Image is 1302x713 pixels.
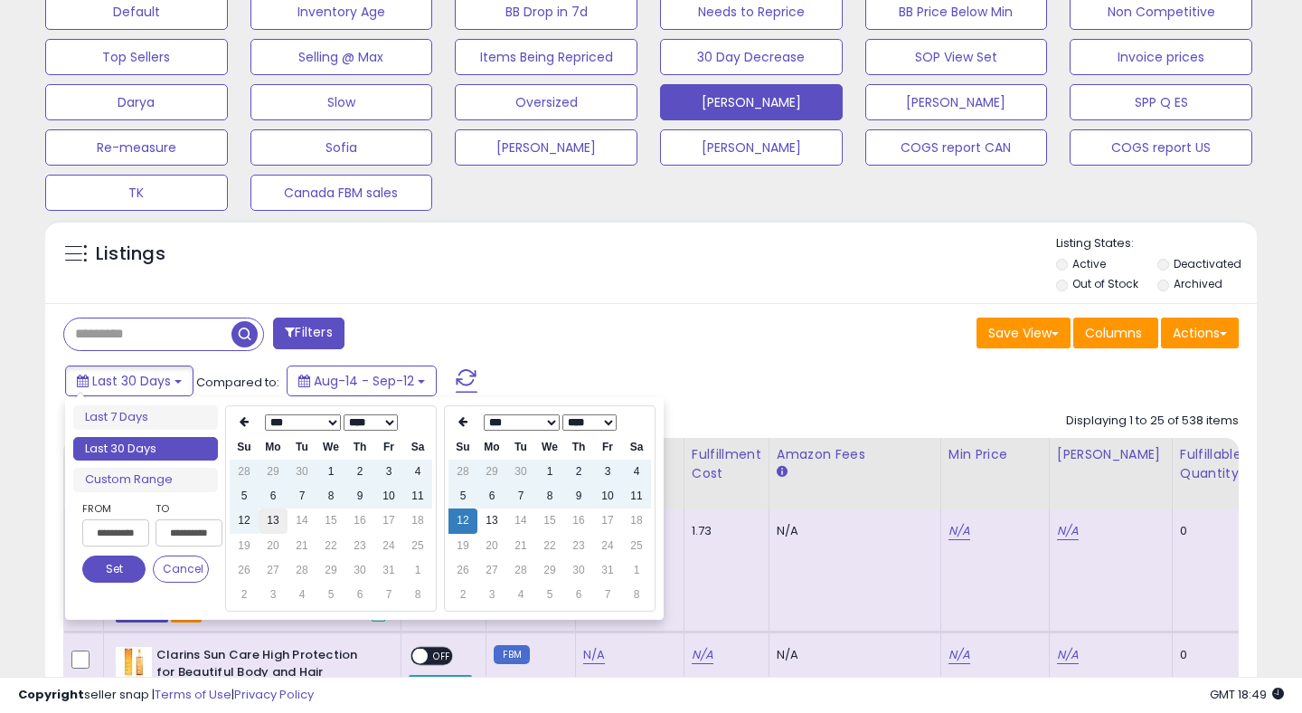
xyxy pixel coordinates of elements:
td: 16 [564,509,593,533]
button: Last 30 Days [65,366,193,396]
td: 1 [316,460,345,484]
td: 6 [345,583,374,607]
td: 2 [345,460,374,484]
button: COGS report US [1070,129,1252,166]
td: 18 [622,509,651,533]
td: 6 [564,583,593,607]
td: 26 [448,558,477,583]
td: 4 [622,460,651,484]
td: 11 [622,484,651,509]
label: Deactivated [1174,256,1241,271]
img: 41mseha03LL._SL40_.jpg [116,647,152,683]
div: N/A [777,523,927,539]
label: To [156,499,209,518]
small: Amazon Fees. [777,464,788,480]
a: N/A [1057,646,1079,664]
td: 5 [230,484,259,509]
button: Oversized [455,84,637,120]
span: Last 30 Days [92,372,171,390]
td: 10 [593,484,622,509]
li: Custom Range [73,468,218,492]
td: 30 [288,460,316,484]
td: 27 [259,558,288,583]
td: 3 [259,583,288,607]
td: 8 [622,583,651,607]
th: Mo [477,435,506,460]
button: SOP View Set [865,39,1048,75]
div: 1.73 [692,523,755,539]
div: Min Price [948,445,1042,464]
div: 0 [1180,647,1236,663]
td: 19 [230,534,259,558]
td: 25 [403,534,432,558]
td: 28 [448,460,477,484]
a: Privacy Policy [234,686,314,703]
td: 8 [535,484,564,509]
a: Terms of Use [155,686,231,703]
button: Filters [273,318,344,349]
td: 9 [345,484,374,509]
button: Sofia [250,129,433,166]
td: 27 [477,558,506,583]
td: 29 [477,460,506,484]
button: COGS report CAN [865,129,1048,166]
div: Displaying 1 to 25 of 538 items [1066,413,1239,430]
th: We [316,435,345,460]
th: Su [230,435,259,460]
td: 30 [506,460,535,484]
td: 29 [316,558,345,583]
td: 3 [477,583,506,607]
th: Tu [288,435,316,460]
b: Clarins Sun Care High Protection for Beautiful Body and Hair UVA/UVB 30 Oil Spray [156,647,376,702]
th: Fr [593,435,622,460]
td: 13 [259,509,288,533]
td: 2 [448,583,477,607]
td: 29 [259,460,288,484]
td: 14 [506,509,535,533]
td: 7 [506,484,535,509]
td: 19 [448,534,477,558]
td: 2 [564,460,593,484]
td: 3 [374,460,403,484]
button: SPP Q ES [1070,84,1252,120]
td: 16 [345,509,374,533]
span: 2025-10-13 18:49 GMT [1210,686,1284,703]
button: TK [45,175,228,211]
td: 1 [403,558,432,583]
button: Set [82,556,146,583]
td: 4 [506,583,535,607]
td: 5 [316,583,345,607]
h5: Listings [96,242,165,267]
th: Tu [506,435,535,460]
a: N/A [1057,522,1079,540]
button: [PERSON_NAME] [660,84,843,120]
th: Sa [622,435,651,460]
td: 24 [593,534,622,558]
div: Fulfillment Cost [692,445,761,483]
td: 7 [374,583,403,607]
li: Last 7 Days [73,405,218,430]
div: N/A [777,647,927,663]
td: 6 [259,484,288,509]
td: 23 [564,534,593,558]
td: 29 [535,558,564,583]
button: 30 Day Decrease [660,39,843,75]
div: 0 [1180,523,1236,539]
td: 17 [593,509,622,533]
td: 23 [345,534,374,558]
td: 12 [230,509,259,533]
a: N/A [948,522,970,540]
td: 1 [535,460,564,484]
td: 25 [622,534,651,558]
td: 21 [506,534,535,558]
div: [PERSON_NAME] [1057,445,1165,464]
button: Re-measure [45,129,228,166]
td: 12 [448,509,477,533]
td: 24 [374,534,403,558]
td: 17 [374,509,403,533]
td: 28 [288,558,316,583]
td: 14 [288,509,316,533]
small: FBM [494,645,529,664]
a: N/A [583,646,605,664]
p: Listing States: [1056,235,1258,252]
